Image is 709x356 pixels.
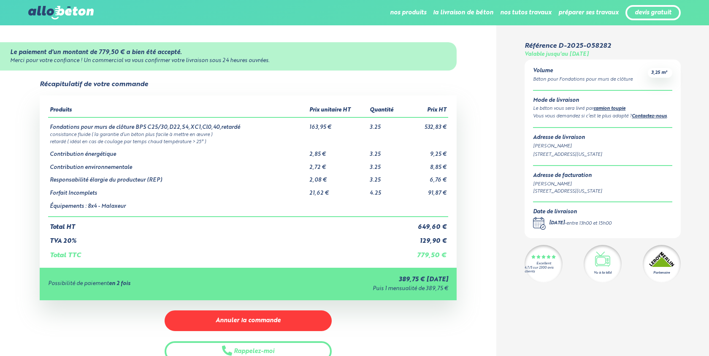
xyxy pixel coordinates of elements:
td: 9,25 € [404,145,448,158]
a: Contactez-nous [632,114,667,119]
iframe: Help widget launcher [634,323,700,347]
li: préparer ses travaux [558,3,619,23]
td: Forfait Incomplets [48,184,308,197]
button: Annuler la commande [165,310,331,331]
td: 91,87 € [404,184,448,197]
div: [PERSON_NAME] [533,143,672,150]
th: Quantité [368,104,404,117]
td: 4.25 [368,184,404,197]
li: nos tutos travaux [500,3,552,23]
div: 389,75 € [DATE] [257,276,448,283]
img: allobéton [28,6,93,19]
li: nos produits [390,3,426,23]
td: 779,50 € [404,245,448,259]
td: Responsabilité élargie du producteur (REP) [48,171,308,184]
div: Excellent [536,262,551,266]
div: [DATE] [549,220,565,227]
div: 4.7/5 sur 2300 avis clients [525,266,563,274]
div: Béton pour Fondations pour murs de clôture [533,76,633,83]
td: 2,08 € [308,171,368,184]
div: Merci pour votre confiance ! Un commercial va vous confirmer votre livraison sous 24 heures ouvrées. [10,58,447,64]
div: Puis 1 mensualité de 389,75 € [257,286,448,292]
td: Fondations pour murs de clôture BPS C25/30,D22,S4,XC1,Cl0,40,retardé [48,117,308,131]
td: Équipements : 8x4 - Malaxeur [48,197,308,217]
td: Contribution environnementale [48,158,308,171]
a: devis gratuit [635,9,671,16]
strong: Le paiement d'un montant de 779,50 € a bien été accepté. [10,49,182,55]
div: entre 13h00 et 15h00 [566,220,612,227]
td: Total TTC [48,245,404,259]
div: Vous vous demandez si c’est le plus adapté ? . [533,113,672,120]
th: Prix HT [404,104,448,117]
td: 649,60 € [404,217,448,231]
span: 3,25 m³ [651,70,667,76]
th: Prix unitaire HT [308,104,368,117]
a: camion toupie [593,106,625,111]
td: retardé ( idéal en cas de coulage par temps chaud température > 25° ) [48,138,448,145]
td: 21,62 € [308,184,368,197]
div: Possibilité de paiement [48,281,257,287]
div: [STREET_ADDRESS][US_STATE] [533,151,672,158]
div: Adresse de livraison [533,135,672,141]
td: 8,85 € [404,158,448,171]
div: Volume [533,68,633,74]
td: Total HT [48,217,404,231]
div: Référence D-2025-058282 [525,42,611,50]
td: consistance fluide ( la garantie d’un béton plus facile à mettre en œuvre ) [48,130,448,138]
div: Date de livraison [533,209,612,215]
th: Produits [48,104,308,117]
div: Récapitulatif de votre commande [40,81,148,88]
div: Mode de livraison [533,98,672,104]
div: Vu à la télé [594,270,612,275]
td: 6,76 € [404,171,448,184]
div: - [549,220,612,227]
div: [STREET_ADDRESS][US_STATE] [533,188,602,195]
li: la livraison de béton [433,3,493,23]
td: 2,72 € [308,158,368,171]
td: 163,95 € [308,117,368,131]
td: 129,90 € [404,231,448,245]
td: 3.25 [368,117,404,131]
div: Le béton vous sera livré par [533,105,672,113]
td: TVA 20% [48,231,404,245]
td: 2,85 € [308,145,368,158]
td: 3.25 [368,171,404,184]
div: Adresse de facturation [533,173,602,179]
strong: en 2 fois [109,281,130,286]
div: Valable jusqu'au [DATE] [525,52,589,58]
div: Partenaire [653,270,670,275]
td: 3.25 [368,145,404,158]
td: 532,83 € [404,117,448,131]
td: 3.25 [368,158,404,171]
td: Contribution énergétique [48,145,308,158]
div: [PERSON_NAME] [533,181,602,188]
